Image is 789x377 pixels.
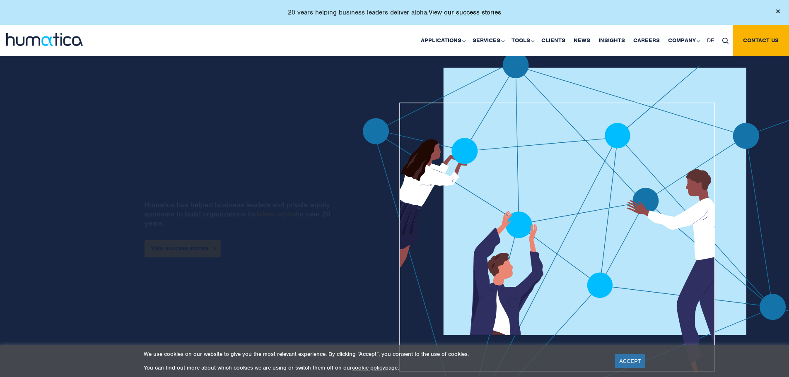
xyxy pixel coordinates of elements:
[144,364,605,371] p: You can find out more about which cookies we are using or switch them off on our page.
[214,247,216,250] img: arrowicon
[594,25,629,56] a: Insights
[144,200,336,228] p: Humatica has helped business leaders and private equity sponsors to build organizations to for ov...
[468,25,507,56] a: Services
[144,351,605,358] p: We use cookies on our website to give you the most relevant experience. By clicking “Accept”, you...
[254,209,295,219] a: deliver alpha
[733,25,789,56] a: Contact us
[537,25,569,56] a: Clients
[417,25,468,56] a: Applications
[6,33,83,46] img: logo
[352,364,385,371] a: cookie policy
[615,354,645,368] a: ACCEPT
[429,8,501,17] a: View our success stories
[629,25,664,56] a: Careers
[569,25,594,56] a: News
[664,25,703,56] a: Company
[507,25,537,56] a: Tools
[144,240,220,257] a: View success stories
[703,25,718,56] a: DE
[722,38,729,44] img: search_icon
[707,37,714,44] span: DE
[288,8,501,17] p: 20 years helping business leaders deliver alpha.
